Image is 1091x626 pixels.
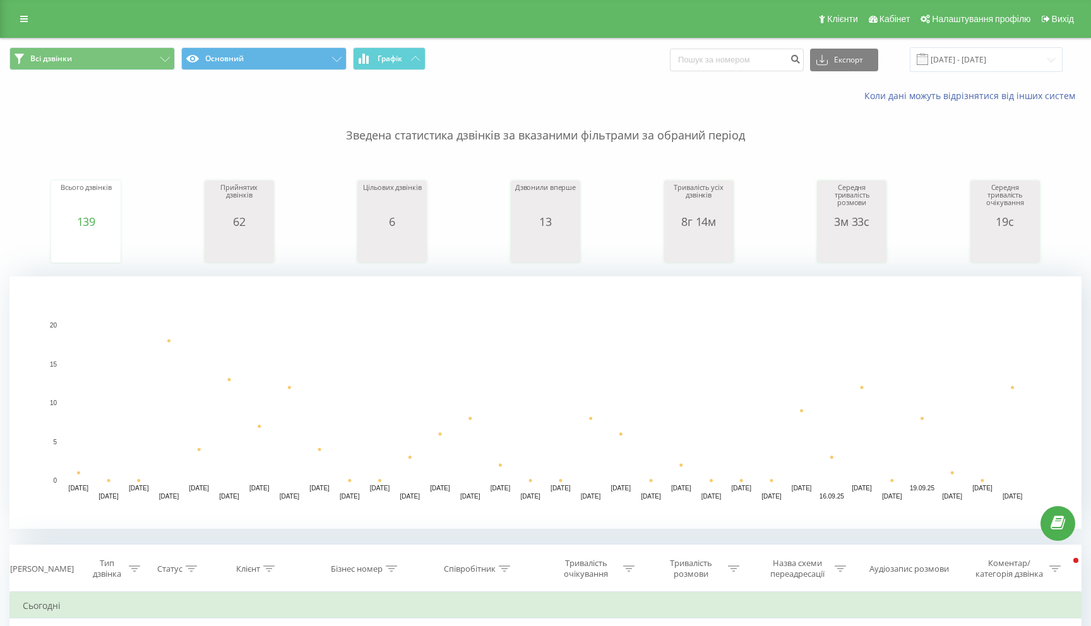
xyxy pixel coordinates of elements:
text: 20 [50,322,57,329]
div: Бізнес номер [331,564,383,574]
text: 10 [50,399,57,406]
text: [DATE] [460,493,480,500]
span: Всі дзвінки [30,54,72,64]
text: 16.09.25 [820,493,844,500]
div: 8г 14м [667,215,730,228]
div: Аудіозапис розмови [869,564,949,574]
span: Вихід [1052,14,1074,24]
div: Тип дзвінка [88,558,126,579]
div: Тривалість усіх дзвінків [667,184,730,215]
button: Основний [181,47,347,70]
text: 5 [53,439,57,446]
td: Сьогодні [10,593,1082,618]
text: [DATE] [249,485,270,492]
div: 3м 33с [820,215,883,228]
text: [DATE] [701,493,722,500]
div: Статус [157,564,182,574]
text: [DATE] [551,485,571,492]
text: 0 [53,477,57,484]
text: [DATE] [641,493,661,500]
svg: A chart. [208,228,271,266]
p: Зведена статистика дзвінків за вказаними фільтрами за обраний період [9,102,1082,144]
div: Всього дзвінків [54,184,117,215]
text: [DATE] [159,493,179,500]
text: [DATE] [761,493,782,500]
button: Експорт [810,49,878,71]
text: [DATE] [731,485,751,492]
div: 62 [208,215,271,228]
svg: A chart. [514,228,577,266]
text: [DATE] [1003,493,1023,500]
div: Тривалість очікування [552,558,620,579]
text: [DATE] [340,493,360,500]
text: [DATE] [189,485,209,492]
div: Коментар/категорія дзвінка [972,558,1046,579]
text: [DATE] [942,493,962,500]
text: [DATE] [792,485,812,492]
span: Налаштування профілю [932,14,1030,24]
text: 19.09.25 [910,485,934,492]
div: Середня тривалість розмови [820,184,883,215]
div: 6 [361,215,424,228]
div: Цільових дзвінків [361,184,424,215]
button: Всі дзвінки [9,47,175,70]
span: Графік [378,54,402,63]
text: [DATE] [309,485,330,492]
input: Пошук за номером [670,49,804,71]
svg: A chart. [667,228,730,266]
a: Коли дані можуть відрізнятися вiд інших систем [864,90,1082,102]
div: Дзвонили вперше [514,184,577,215]
div: Співробітник [444,564,496,574]
text: [DATE] [98,493,119,500]
div: 139 [54,215,117,228]
text: [DATE] [581,493,601,500]
text: [DATE] [671,485,691,492]
text: [DATE] [852,485,872,492]
div: 19с [974,215,1037,228]
text: [DATE] [882,493,902,500]
text: [DATE] [491,485,511,492]
svg: A chart. [54,228,117,266]
text: [DATE] [520,493,540,500]
text: [DATE] [400,493,420,500]
text: [DATE] [69,485,89,492]
text: [DATE] [219,493,239,500]
div: Тривалість розмови [657,558,725,579]
div: [PERSON_NAME] [10,564,74,574]
text: [DATE] [370,485,390,492]
svg: A chart. [9,276,1082,529]
svg: A chart. [820,228,883,266]
svg: A chart. [361,228,424,266]
span: Клієнти [827,14,858,24]
text: [DATE] [611,485,631,492]
div: 13 [514,215,577,228]
text: [DATE] [129,485,149,492]
div: Середня тривалість очікування [974,184,1037,215]
svg: A chart. [974,228,1037,266]
span: Кабінет [879,14,910,24]
text: 15 [50,361,57,368]
div: Клієнт [236,564,260,574]
button: Графік [353,47,426,70]
div: Прийнятих дзвінків [208,184,271,215]
div: Назва схеми переадресації [764,558,832,579]
text: [DATE] [280,493,300,500]
iframe: Intercom live chat [1048,555,1078,585]
text: [DATE] [972,485,993,492]
text: [DATE] [430,485,450,492]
